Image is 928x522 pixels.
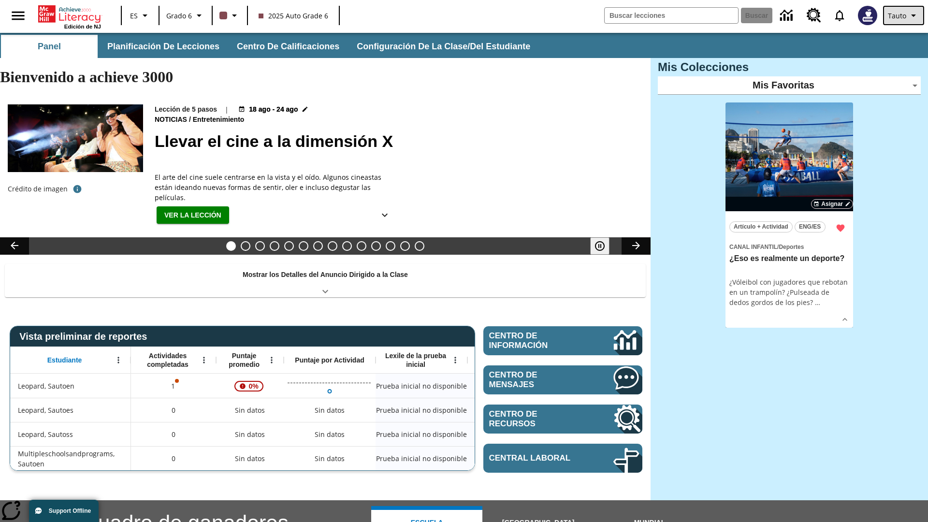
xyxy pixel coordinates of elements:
[18,405,73,415] span: Leopard, Sautoes
[170,381,177,391] p: 1
[729,254,849,264] h3: ¿Eso es realmente un deporte?
[172,405,175,415] span: 0
[216,446,284,470] div: Sin datos, Multipleschoolsandprograms, Sautoen
[827,3,852,28] a: Notificaciones
[729,221,793,232] button: Artículo + Actividad
[8,104,143,172] img: El panel situado frente a los asientos rocía con agua nebulizada al feliz público en un cine equi...
[131,422,216,446] div: 0, Leopard, Sautoss
[155,115,189,125] span: Noticias
[193,115,246,125] span: Entretenimiento
[852,3,883,28] button: Escoja un nuevo avatar
[483,326,642,355] a: Centro de información
[483,444,642,473] a: Central laboral
[310,425,349,444] div: Sin datos, Leopard, Sautoss
[249,104,298,115] span: 18 ago - 24 ago
[357,241,366,251] button: Diapositiva 10 La invasión de los CD con Internet
[5,264,646,297] div: Mostrar los Detalles del Anuncio Dirigido a la Clase
[29,500,99,522] button: Support Offline
[376,405,467,415] span: Prueba inicial no disponible, Leopard, Sautoes
[221,351,267,369] span: Puntaje promedio
[1,35,98,58] button: Panel
[376,429,467,439] span: Prueba inicial no disponible, Leopard, Sautoss
[241,241,250,251] button: Diapositiva 2 ¿Todos a bordo del Hyperloop?
[489,331,580,350] span: Centro de información
[229,35,347,58] button: Centro de calificaciones
[605,8,738,23] input: Buscar campo
[162,7,209,24] button: Grado: Grado 6, Elige un grado
[230,449,270,468] span: Sin datos
[4,1,32,30] button: Abrir el menú lateral
[832,219,849,237] button: Remover de Favoritas
[489,453,584,463] span: Central laboral
[858,6,877,25] img: Avatar
[774,2,801,29] a: Centro de información
[47,356,82,364] span: Estudiante
[216,374,284,398] div: , 0%, ¡Atención! La puntuación media de 0% correspondiente al primer intento de este estudiante d...
[729,244,777,250] span: Canal Infantil
[376,453,467,464] span: Prueba inicial no disponible, Multipleschoolsandprograms, Sautoen
[225,104,229,115] span: |
[100,35,227,58] button: Planificación de lecciones
[734,222,788,232] span: Artículo + Actividad
[467,398,559,422] div: Sin datos, Leopard, Sautoes
[448,353,463,367] button: Abrir menú
[136,351,200,369] span: Actividades completadas
[130,11,138,21] span: ES
[226,241,236,251] button: Diapositiva 1 Llevar el cine a la dimensión X
[125,7,156,24] button: Lenguaje: ES, Selecciona un idioma
[8,184,68,194] p: Crédito de imagen
[270,241,279,251] button: Diapositiva 4 Niños con trabajos sucios
[284,241,294,251] button: Diapositiva 5 ¿Los autos del futuro?
[313,241,323,251] button: Diapositiva 7 Energía solar para todos
[68,180,87,198] button: Crédito de foto: The Asahi Shimbun vía Getty Images
[328,241,337,251] button: Diapositiva 8 La historia de terror del tomate
[349,35,538,58] button: Configuración de la clase/del estudiante
[729,241,849,252] span: Tema: Canal Infantil/Deportes
[777,244,779,250] span: /
[483,405,642,434] a: Centro de recursos, Se abrirá en una pestaña nueva.
[131,398,216,422] div: 0, Leopard, Sautoes
[310,449,349,468] div: Sin datos, Multipleschoolsandprograms, Sautoen
[821,200,843,208] span: Asignar
[255,241,265,251] button: Diapositiva 3 ¿Lo quieres con papas fritas?
[155,129,639,154] h2: Llevar el cine a la dimensión X
[811,199,853,209] button: Asignar Elegir fechas
[386,241,395,251] button: Diapositiva 12 ¡Hurra por el Día de la Constitución!
[216,422,284,446] div: Sin datos, Leopard, Sautoss
[38,3,101,29] div: Portada
[131,374,216,398] div: 1, Es posible que sea inválido el puntaje de una o más actividades., Leopard, Sautoen
[310,401,349,420] div: Sin datos, Leopard, Sautoes
[888,11,906,21] span: Tauto
[376,381,467,391] span: Prueba inicial no disponible, Leopard, Sautoen
[264,353,279,367] button: Abrir menú
[489,370,584,390] span: Centro de mensajes
[483,365,642,394] a: Centro de mensajes
[197,353,211,367] button: Abrir menú
[49,507,91,514] span: Support Offline
[815,298,820,307] span: …
[795,221,826,232] button: ENG/ES
[111,353,126,367] button: Abrir menú
[883,6,924,25] button: Perfil/Configuración
[489,409,584,429] span: Centro de recursos
[622,237,651,255] button: Carrusel de lecciones, seguir
[230,424,270,444] span: Sin datos
[230,400,270,420] span: Sin datos
[166,11,192,21] span: Grado 6
[216,398,284,422] div: Sin datos, Leopard, Sautoes
[155,172,396,203] div: El arte del cine suele centrarse en la vista y el oído. Algunos cineastas están ideando nuevas fo...
[216,7,244,24] button: El color de la clase es café oscuro. Cambiar el color de la clase.
[131,446,216,470] div: 0, Multipleschoolsandprograms, Sautoen
[243,270,408,280] p: Mostrar los Detalles del Anuncio Dirigido a la Clase
[259,11,328,21] span: 2025 Auto Grade 6
[590,237,619,255] div: Pausar
[400,241,410,251] button: Diapositiva 13 En memoria de la jueza O'Connor
[189,116,191,123] span: /
[371,241,381,251] button: Diapositiva 11 Cocina nativoamericana
[375,206,394,224] button: Ver más
[155,104,217,115] p: Lección de 5 pasos
[19,331,152,342] span: Vista preliminar de reportes
[838,312,852,327] button: Ver más
[295,356,364,364] span: Puntaje por Actividad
